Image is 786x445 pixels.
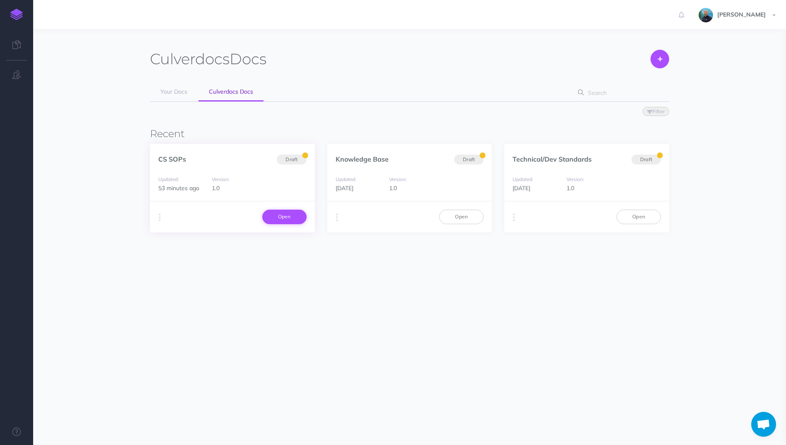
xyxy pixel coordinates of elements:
[150,128,669,139] h3: Recent
[336,176,356,182] small: Updated:
[10,9,23,20] img: logo-mark.svg
[262,210,307,224] a: Open
[513,155,592,163] a: Technical/Dev Standards
[617,210,661,224] a: Open
[150,50,266,68] h1: Docs
[513,212,515,223] i: More actions
[209,88,253,95] span: Culverdocs Docs
[699,8,713,22] img: 925838e575eb33ea1a1ca055db7b09b0.jpg
[160,88,187,95] span: Your Docs
[513,184,530,192] span: [DATE]
[751,412,776,437] div: Open chat
[439,210,484,224] a: Open
[336,155,389,163] a: Knowledge Base
[336,212,338,223] i: More actions
[643,107,669,116] button: Filter
[198,83,264,102] a: Culverdocs Docs
[150,83,198,101] a: Your Docs
[158,155,186,163] a: CS SOPs
[158,184,199,192] span: 53 minutes ago
[566,176,584,182] small: Version:
[212,184,220,192] span: 1.0
[150,50,230,68] span: Culverdocs
[389,184,397,192] span: 1.0
[713,11,770,18] span: [PERSON_NAME]
[158,176,179,182] small: Updated:
[389,176,407,182] small: Version:
[585,85,656,100] input: Search
[159,212,161,223] i: More actions
[566,184,574,192] span: 1.0
[513,176,533,182] small: Updated:
[336,184,353,192] span: [DATE]
[212,176,230,182] small: Version:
